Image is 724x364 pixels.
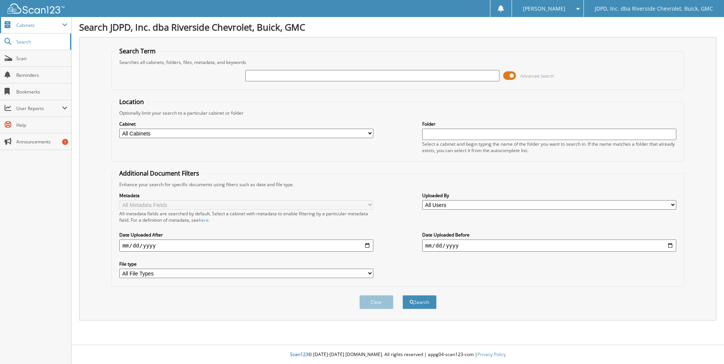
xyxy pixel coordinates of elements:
span: Advanced Search [520,73,554,79]
label: Date Uploaded After [119,232,373,238]
span: Scan [16,55,67,62]
a: here [199,217,209,223]
input: end [422,240,676,252]
legend: Search Term [115,47,159,55]
span: User Reports [16,105,62,112]
label: Uploaded By [422,192,676,199]
span: Help [16,122,67,128]
span: Bookmarks [16,89,67,95]
span: Announcements [16,138,67,145]
label: Metadata [119,192,373,199]
label: Cabinet [119,121,373,127]
label: Date Uploaded Before [422,232,676,238]
img: scan123-logo-white.svg [8,3,64,14]
div: © [DATE]-[DATE] [DOMAIN_NAME]. All rights reserved | appg04-scan123-com | [72,345,724,364]
div: Optionally limit your search to a particular cabinet or folder [115,110,680,116]
button: Search [403,295,437,309]
label: Folder [422,121,676,127]
h1: Search JDPD, Inc. dba Riverside Chevrolet, Buick, GMC [79,21,716,33]
legend: Additional Document Filters [115,169,203,177]
div: Searches all cabinets, folders, files, metadata, and keywords [115,59,680,65]
legend: Location [115,98,148,106]
span: Reminders [16,72,67,78]
label: File type [119,261,373,267]
a: Privacy Policy [477,351,506,358]
div: All metadata fields are searched by default. Select a cabinet with metadata to enable filtering b... [119,210,373,223]
div: 1 [62,139,68,145]
button: Clear [359,295,393,309]
span: [PERSON_NAME] [523,6,565,11]
div: Select a cabinet and begin typing the name of the folder you want to search in. If the name match... [422,141,676,154]
div: Enhance your search for specific documents using filters such as date and file type. [115,181,680,188]
input: start [119,240,373,252]
span: JDPD, Inc. dba Riverside Chevrolet, Buick, GMC [595,6,713,11]
span: Scan123 [290,351,308,358]
span: Cabinets [16,22,62,28]
span: Search [16,39,66,45]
